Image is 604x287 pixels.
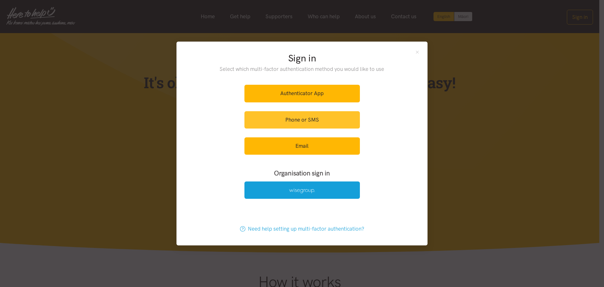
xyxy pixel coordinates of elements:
[233,220,371,238] a: Need help setting up multi-factor authentication?
[207,65,397,73] p: Select which multi-factor authentication method you would like to use
[415,49,420,55] button: Close
[227,169,377,178] h3: Organisation sign in
[244,85,360,102] a: Authenticator App
[244,137,360,155] a: Email
[289,188,315,193] img: Wise Group
[207,52,397,65] h2: Sign in
[244,111,360,129] a: Phone or SMS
